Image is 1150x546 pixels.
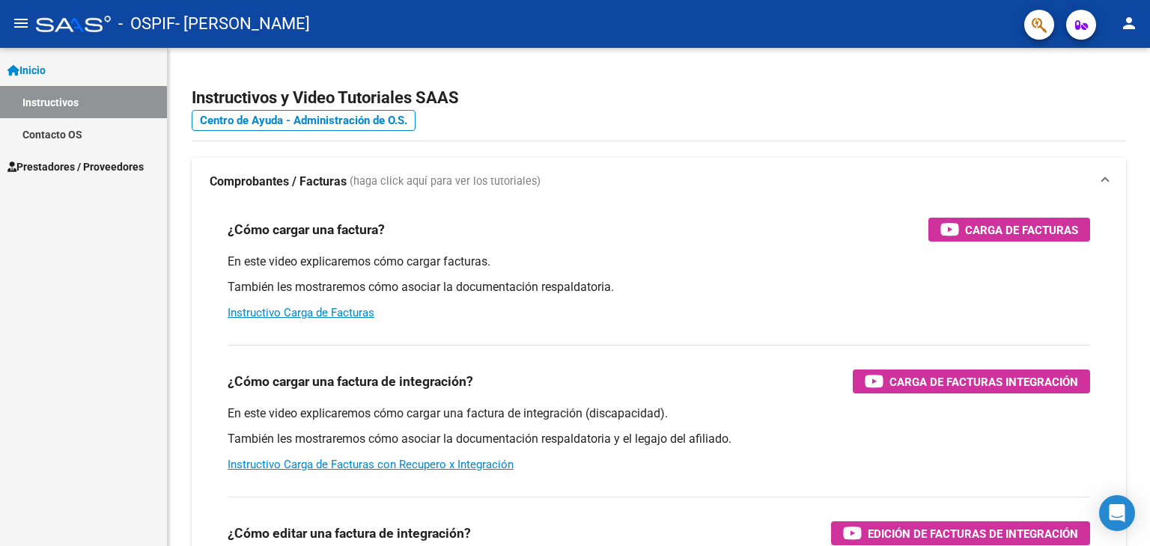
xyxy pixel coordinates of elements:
[1099,495,1135,531] div: Open Intercom Messenger
[192,84,1126,112] h2: Instructivos y Video Tutoriales SAAS
[853,369,1090,393] button: Carga de Facturas Integración
[12,14,30,32] mat-icon: menu
[7,159,144,175] span: Prestadores / Proveedores
[228,219,385,240] h3: ¿Cómo cargar una factura?
[228,279,1090,295] p: También les mostraremos cómo asociar la documentación respaldatoria.
[210,174,347,190] strong: Comprobantes / Facturas
[192,110,416,131] a: Centro de Ayuda - Administración de O.S.
[928,218,1090,242] button: Carga de Facturas
[1120,14,1138,32] mat-icon: person
[228,523,471,544] h3: ¿Cómo editar una factura de integración?
[889,372,1078,391] span: Carga de Facturas Integración
[350,174,541,190] span: (haga click aquí para ver los tutoriales)
[831,521,1090,545] button: Edición de Facturas de integración
[965,221,1078,239] span: Carga de Facturas
[228,431,1090,447] p: También les mostraremos cómo asociar la documentación respaldatoria y el legajo del afiliado.
[228,458,514,471] a: Instructivo Carga de Facturas con Recupero x Integración
[228,405,1090,422] p: En este video explicaremos cómo cargar una factura de integración (discapacidad).
[228,254,1090,270] p: En este video explicaremos cómo cargar facturas.
[118,7,175,40] span: - OSPIF
[228,306,374,319] a: Instructivo Carga de Facturas
[175,7,310,40] span: - [PERSON_NAME]
[192,158,1126,206] mat-expansion-panel-header: Comprobantes / Facturas (haga click aquí para ver los tutoriales)
[228,371,473,392] h3: ¿Cómo cargar una factura de integración?
[868,524,1078,543] span: Edición de Facturas de integración
[7,62,46,79] span: Inicio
